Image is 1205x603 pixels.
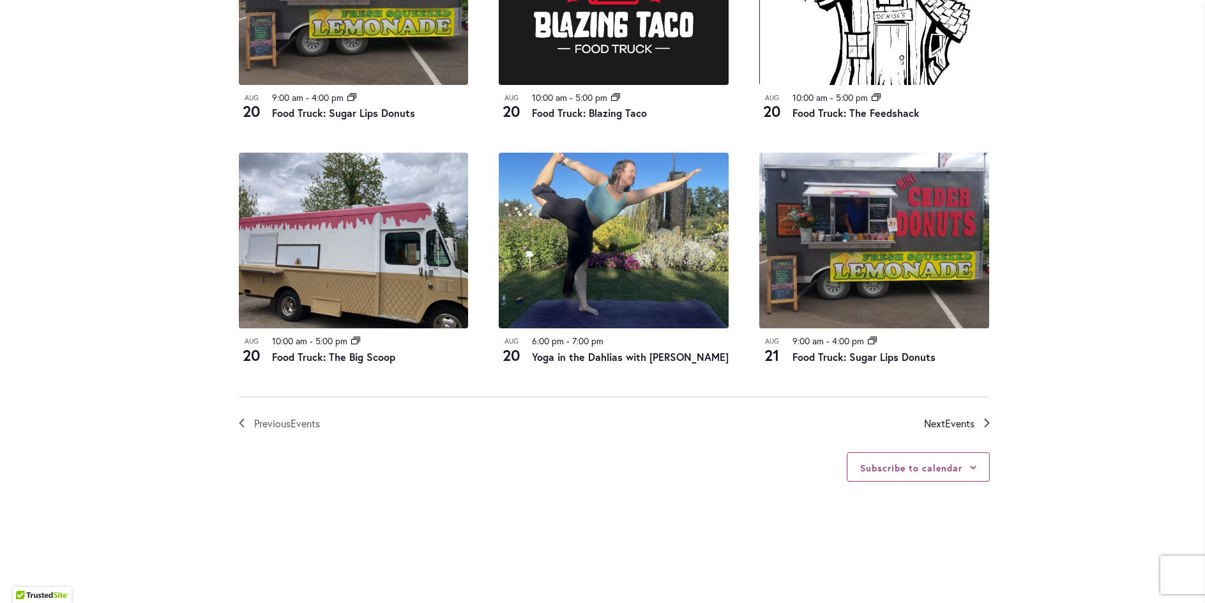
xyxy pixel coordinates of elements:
[272,350,395,363] a: Food Truck: The Big Scoop
[254,415,320,432] span: Previous
[272,106,415,119] a: Food Truck: Sugar Lips Donuts
[499,100,524,122] span: 20
[570,91,573,103] span: -
[306,91,309,103] span: -
[830,91,833,103] span: -
[759,100,785,122] span: 20
[945,416,974,430] span: Events
[532,106,647,119] a: Food Truck: Blazing Taco
[315,335,347,347] time: 5:00 pm
[239,100,264,122] span: 20
[532,91,567,103] time: 10:00 am
[310,335,313,347] span: -
[532,335,564,347] time: 6:00 pm
[239,153,469,328] img: Food Truck: The Big Scoop
[239,93,264,103] span: Aug
[10,558,45,593] iframe: Launch Accessibility Center
[272,335,307,347] time: 10:00 am
[499,336,524,347] span: Aug
[836,91,868,103] time: 5:00 pm
[924,415,974,432] span: Next
[532,350,729,363] a: Yoga in the Dahlias with [PERSON_NAME]
[759,336,785,347] span: Aug
[759,93,785,103] span: Aug
[860,462,962,474] button: Subscribe to calendar
[575,91,607,103] time: 5:00 pm
[499,344,524,366] span: 20
[566,335,570,347] span: -
[272,91,303,103] time: 9:00 am
[792,106,920,119] a: Food Truck: The Feedshack
[239,344,264,366] span: 20
[291,416,320,430] span: Events
[312,91,344,103] time: 4:00 pm
[792,350,936,363] a: Food Truck: Sugar Lips Donuts
[759,153,989,328] img: Food Truck: Sugar Lips Apple Cider Donuts
[792,91,828,103] time: 10:00 am
[826,335,830,347] span: -
[924,415,990,432] a: Next Events
[239,336,264,347] span: Aug
[499,153,729,328] img: 794bea9c95c28ba4d1b9526f609c0558
[499,93,524,103] span: Aug
[832,335,864,347] time: 4:00 pm
[239,415,320,432] a: Previous Events
[792,335,824,347] time: 9:00 am
[759,344,785,366] span: 21
[572,335,603,347] time: 7:00 pm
